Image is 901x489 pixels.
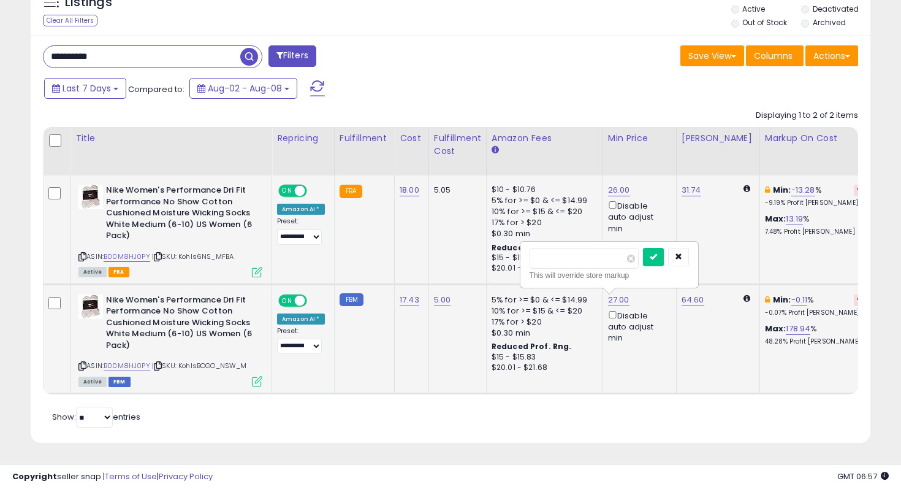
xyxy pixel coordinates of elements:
[305,186,325,196] span: OFF
[773,184,791,196] b: Min:
[682,132,755,145] div: [PERSON_NAME]
[78,377,107,387] span: All listings currently available for purchase on Amazon
[492,317,593,328] div: 17% for > $20
[78,185,103,209] img: 41-hIdoCC5L._SL40_.jpg
[492,328,593,339] div: $0.30 min
[765,323,786,334] b: Max:
[78,185,262,275] div: ASIN:
[608,132,671,145] div: Min Price
[78,267,107,277] span: All listings currently available for purchase on Amazon
[340,293,363,306] small: FBM
[754,50,793,62] span: Columns
[759,127,876,175] th: The percentage added to the cost of goods (COGS) that forms the calculator for Min & Max prices.
[765,185,867,207] div: %
[765,295,867,317] div: %
[152,252,234,261] span: | SKU: Kohls6NS_MFBA
[128,83,184,95] span: Compared to:
[773,294,791,306] b: Min:
[791,184,815,196] a: -13.28
[682,184,701,196] a: 31.74
[786,323,810,335] a: 178.94
[277,204,325,215] div: Amazon AI *
[434,132,481,158] div: Fulfillment Cost
[279,295,295,306] span: ON
[746,45,804,66] button: Columns
[104,361,150,371] a: B00M8HJ0PY
[106,295,255,355] b: Nike Women's Performance Dri Fit Performance No Show Cotton Cushioned Moisture Wicking Socks Whit...
[108,377,131,387] span: FBM
[340,132,389,145] div: Fulfillment
[492,263,593,274] div: $20.01 - $21.68
[765,199,867,207] p: -9.19% Profit [PERSON_NAME]
[43,15,97,26] div: Clear All Filters
[765,228,867,236] p: 7.48% Profit [PERSON_NAME]
[530,269,689,282] div: This will override store markup
[492,132,598,145] div: Amazon Fees
[277,314,325,325] div: Amazon AI *
[492,217,593,228] div: 17% for > $20
[12,471,57,482] strong: Copyright
[105,471,157,482] a: Terms of Use
[492,363,593,373] div: $20.01 - $21.68
[340,185,362,198] small: FBA
[765,323,867,346] div: %
[75,132,267,145] div: Title
[765,214,867,236] div: %
[857,187,863,193] i: Revert to store-level Min Markup
[492,242,572,253] b: Reduced Prof. Rng.
[152,361,247,371] span: | SKU: KohlsBOGO_NSW_M
[268,45,316,67] button: Filters
[106,185,255,245] b: Nike Women's Performance Dri Fit Performance No Show Cotton Cushioned Moisture Wicking Socks Whit...
[805,45,858,66] button: Actions
[682,294,704,306] a: 64.60
[608,294,629,306] a: 27.00
[680,45,744,66] button: Save View
[78,295,262,385] div: ASIN:
[743,185,750,193] i: Calculated using Dynamic Max Price.
[434,185,477,196] div: 5.05
[434,294,451,306] a: 5.00
[492,253,593,263] div: $15 - $15.83
[277,327,325,355] div: Preset:
[277,217,325,245] div: Preset:
[159,471,213,482] a: Privacy Policy
[765,186,770,194] i: This overrides the store level min markup for this listing
[492,352,593,363] div: $15 - $15.83
[400,294,419,306] a: 17.43
[756,110,858,121] div: Displaying 1 to 2 of 2 items
[608,184,630,196] a: 26.00
[765,132,871,145] div: Markup on Cost
[78,295,103,319] img: 41-hIdoCC5L._SL40_.jpg
[765,337,867,346] p: 48.28% Profit [PERSON_NAME]
[765,309,867,317] p: -0.07% Profit [PERSON_NAME]
[208,82,282,94] span: Aug-02 - Aug-08
[104,252,150,262] a: B00M8HJ0PY
[742,4,765,14] label: Active
[52,411,140,423] span: Show: entries
[492,206,593,217] div: 10% for >= $15 & <= $20
[44,78,126,99] button: Last 7 Days
[765,213,786,225] b: Max:
[813,4,859,14] label: Deactivated
[492,185,593,195] div: $10 - $10.76
[400,184,419,196] a: 18.00
[742,17,787,28] label: Out of Stock
[492,195,593,206] div: 5% for >= $0 & <= $14.99
[279,186,295,196] span: ON
[12,471,213,483] div: seller snap | |
[400,132,424,145] div: Cost
[608,309,667,344] div: Disable auto adjust min
[608,199,667,234] div: Disable auto adjust min
[813,17,846,28] label: Archived
[189,78,297,99] button: Aug-02 - Aug-08
[492,145,499,156] small: Amazon Fees.
[63,82,111,94] span: Last 7 Days
[492,295,593,306] div: 5% for >= $0 & <= $14.99
[492,306,593,317] div: 10% for >= $15 & <= $20
[492,341,572,352] b: Reduced Prof. Rng.
[277,132,329,145] div: Repricing
[837,471,889,482] span: 2025-08-16 06:57 GMT
[108,267,129,277] span: FBA
[786,213,803,225] a: 13.19
[492,228,593,239] div: $0.30 min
